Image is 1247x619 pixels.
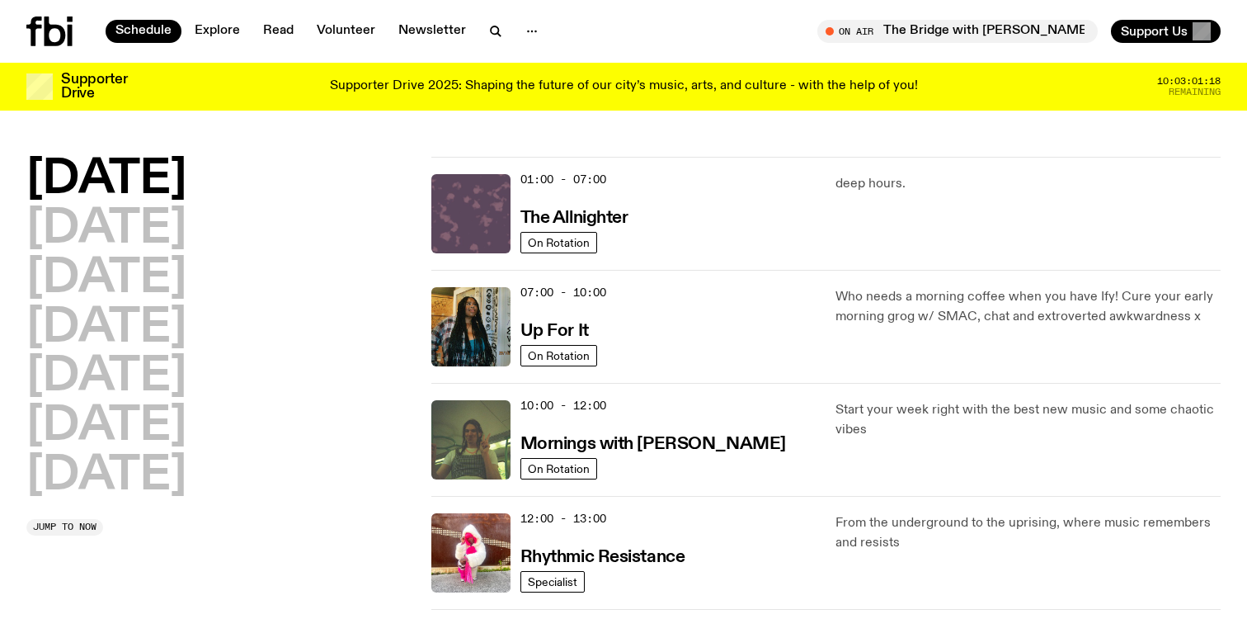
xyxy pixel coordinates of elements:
button: [DATE] [26,404,186,450]
span: On Rotation [528,462,590,475]
button: [DATE] [26,453,186,499]
h3: Mornings with [PERSON_NAME] [520,436,786,453]
h3: Up For It [520,323,589,340]
a: Volunteer [307,20,385,43]
button: Support Us [1111,20,1221,43]
p: Start your week right with the best new music and some chaotic vibes [835,400,1221,440]
button: [DATE] [26,157,186,203]
p: deep hours. [835,174,1221,194]
span: 01:00 - 07:00 [520,172,606,187]
a: Mornings with [PERSON_NAME] [520,432,786,453]
p: Who needs a morning coffee when you have Ify! Cure your early morning grog w/ SMAC, chat and extr... [835,287,1221,327]
span: On Rotation [528,349,590,361]
a: Up For It [520,319,589,340]
img: Attu crouches on gravel in front of a brown wall. They are wearing a white fur coat with a hood, ... [431,513,511,593]
span: Support Us [1121,24,1188,39]
button: [DATE] [26,354,186,400]
a: Explore [185,20,250,43]
span: 10:03:01:18 [1157,77,1221,86]
span: Remaining [1169,87,1221,97]
h3: Supporter Drive [61,73,127,101]
a: The Allnighter [520,206,628,227]
a: On Rotation [520,345,597,366]
span: Jump to now [33,522,96,532]
span: 10:00 - 12:00 [520,398,606,413]
img: Ify - a Brown Skin girl with black braided twists, looking up to the side with her tongue stickin... [431,287,511,366]
a: On Rotation [520,458,597,480]
a: Rhythmic Resistance [520,546,685,566]
button: [DATE] [26,305,186,352]
a: On Rotation [520,232,597,253]
span: 07:00 - 10:00 [520,285,606,300]
a: Newsletter [388,20,476,43]
p: From the underground to the uprising, where music remembers and resists [835,513,1221,553]
a: Schedule [106,20,181,43]
span: On Rotation [528,236,590,248]
p: Supporter Drive 2025: Shaping the future of our city’s music, arts, and culture - with the help o... [330,79,918,94]
img: Jim Kretschmer in a really cute outfit with cute braids, standing on a train holding up a peace s... [431,400,511,480]
h3: The Allnighter [520,210,628,227]
span: Specialist [528,575,577,588]
button: On AirThe Bridge with [PERSON_NAME] [817,20,1098,43]
a: Read [253,20,304,43]
span: 12:00 - 13:00 [520,511,606,527]
button: [DATE] [26,256,186,302]
button: Jump to now [26,519,103,536]
h3: Rhythmic Resistance [520,549,685,566]
button: [DATE] [26,206,186,253]
a: Specialist [520,571,585,593]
